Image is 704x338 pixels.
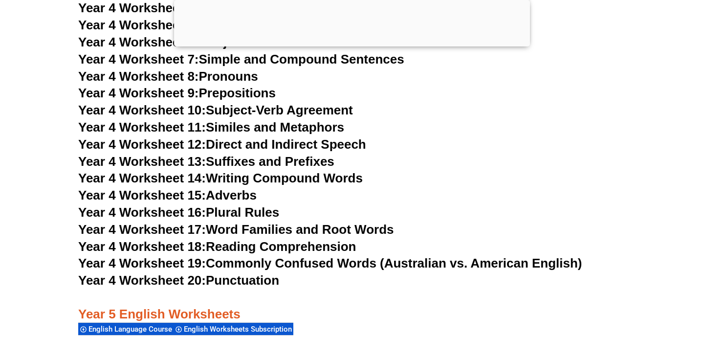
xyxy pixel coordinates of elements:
span: English Language Course [88,325,175,334]
span: Year 4 Worksheet 17: [78,222,206,237]
a: Year 4 Worksheet 20:Punctuation [78,273,279,288]
span: Year 4 Worksheet 19: [78,256,206,270]
span: English Worksheets Subscription [184,325,295,334]
a: Year 4 Worksheet 12:Direct and Indirect Speech [78,137,366,152]
a: Year 4 Worksheet 7:Simple and Compound Sentences [78,52,404,67]
span: Year 4 Worksheet 8: [78,69,199,84]
a: Year 4 Worksheet 10:Subject-Verb Agreement [78,103,353,117]
a: Year 4 Worksheet 13:Suffixes and Prefixes [78,154,334,169]
a: Year 4 Worksheet 14:Writing Compound Words [78,171,363,185]
a: Year 4 Worksheet 6:Conjunctions [78,35,280,49]
span: Year 4 Worksheet 13: [78,154,206,169]
span: Year 4 Worksheet 11: [78,120,206,135]
a: Year 4 Worksheet 18:Reading Comprehension [78,239,356,254]
div: English Worksheets Subscription [174,322,293,336]
a: Year 4 Worksheet 5:Homophones [78,18,280,32]
span: Year 4 Worksheet 15: [78,188,206,203]
span: Year 4 Worksheet 7: [78,52,199,67]
a: Year 4 Worksheet 8:Pronouns [78,69,258,84]
span: Year 4 Worksheet 14: [78,171,206,185]
a: Year 4 Worksheet 9:Prepositions [78,86,276,100]
span: Year 4 Worksheet 16: [78,205,206,220]
span: Year 4 Worksheet 6: [78,35,199,49]
a: Year 4 Worksheet 19:Commonly Confused Words (Australian vs. American English) [78,256,582,270]
span: Year 4 Worksheet 5: [78,18,199,32]
h3: Year 5 English Worksheets [78,290,626,323]
span: Year 4 Worksheet 9: [78,86,199,100]
span: Year 4 Worksheet 20: [78,273,206,288]
a: Year 4 Worksheet 4:Synonyms and Antonyms [78,0,354,15]
span: Year 4 Worksheet 10: [78,103,206,117]
span: Year 4 Worksheet 12: [78,137,206,152]
div: English Language Course [78,322,174,336]
span: Year 4 Worksheet 18: [78,239,206,254]
a: Year 4 Worksheet 11:Similes and Metaphors [78,120,344,135]
a: Year 4 Worksheet 17:Word Families and Root Words [78,222,394,237]
span: Year 4 Worksheet 4: [78,0,199,15]
a: Year 4 Worksheet 16:Plural Rules [78,205,279,220]
a: Year 4 Worksheet 15:Adverbs [78,188,257,203]
iframe: Chat Widget [536,227,704,338]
